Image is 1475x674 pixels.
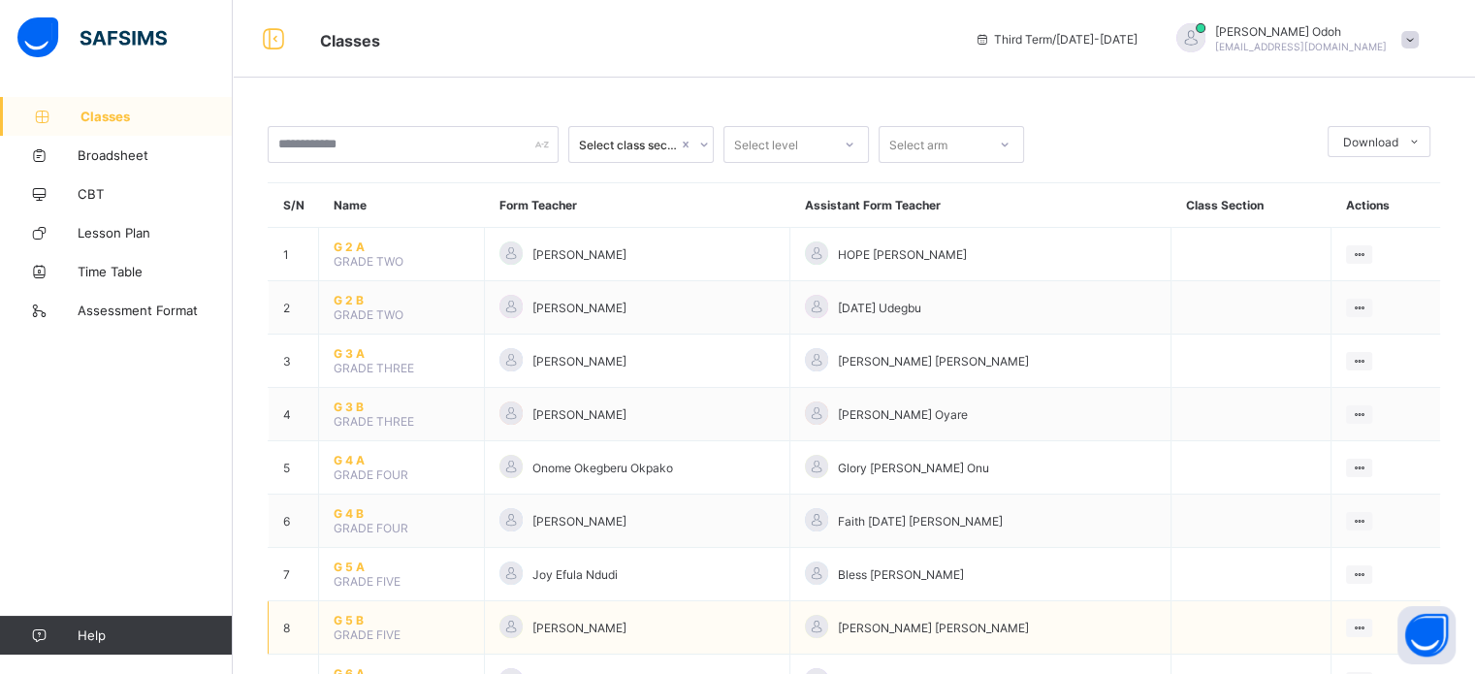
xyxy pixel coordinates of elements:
[334,627,401,642] span: GRADE FIVE
[334,521,408,535] span: GRADE FOUR
[269,183,319,228] th: S/N
[269,281,319,335] td: 2
[889,126,947,163] div: Select arm
[532,407,626,422] span: [PERSON_NAME]
[532,354,626,369] span: [PERSON_NAME]
[485,183,790,228] th: Form Teacher
[269,495,319,548] td: 6
[1331,183,1441,228] th: Actions
[269,228,319,281] td: 1
[334,254,403,269] span: GRADE TWO
[334,467,408,482] span: GRADE FOUR
[532,567,618,582] span: Joy Efula Ndudi
[334,574,401,589] span: GRADE FIVE
[579,138,678,152] div: Select class section
[334,506,469,521] span: G 4 B
[334,414,414,429] span: GRADE THREE
[334,453,469,467] span: G 4 A
[17,17,167,58] img: safsims
[334,560,469,574] span: G 5 A
[532,514,626,529] span: [PERSON_NAME]
[334,307,403,322] span: GRADE TWO
[734,126,798,163] div: Select level
[78,627,232,643] span: Help
[1215,24,1387,39] span: [PERSON_NAME] Odoh
[838,514,1003,529] span: Faith [DATE] [PERSON_NAME]
[838,247,967,262] span: HOPE [PERSON_NAME]
[975,32,1138,47] span: session/term information
[1343,135,1398,149] span: Download
[320,31,380,50] span: Classes
[532,301,626,315] span: [PERSON_NAME]
[1171,183,1331,228] th: Class Section
[80,109,233,124] span: Classes
[532,247,626,262] span: [PERSON_NAME]
[269,601,319,655] td: 8
[78,225,233,241] span: Lesson Plan
[334,613,469,627] span: G 5 B
[532,621,626,635] span: [PERSON_NAME]
[838,407,968,422] span: [PERSON_NAME] Oyare
[334,293,469,307] span: G 2 B
[334,346,469,361] span: G 3 A
[1215,41,1387,52] span: [EMAIL_ADDRESS][DOMAIN_NAME]
[78,303,233,318] span: Assessment Format
[838,301,921,315] span: [DATE] Udegbu
[78,186,233,202] span: CBT
[269,388,319,441] td: 4
[1397,606,1456,664] button: Open asap
[334,400,469,414] span: G 3 B
[269,548,319,601] td: 7
[838,567,964,582] span: Bless [PERSON_NAME]
[838,461,989,475] span: Glory [PERSON_NAME] Onu
[269,335,319,388] td: 3
[1157,23,1428,55] div: VictorOdoh
[78,264,233,279] span: Time Table
[334,240,469,254] span: G 2 A
[269,441,319,495] td: 5
[532,461,673,475] span: Onome Okegberu Okpako
[78,147,233,163] span: Broadsheet
[334,361,414,375] span: GRADE THREE
[319,183,485,228] th: Name
[838,354,1029,369] span: [PERSON_NAME] [PERSON_NAME]
[790,183,1171,228] th: Assistant Form Teacher
[838,621,1029,635] span: [PERSON_NAME] [PERSON_NAME]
